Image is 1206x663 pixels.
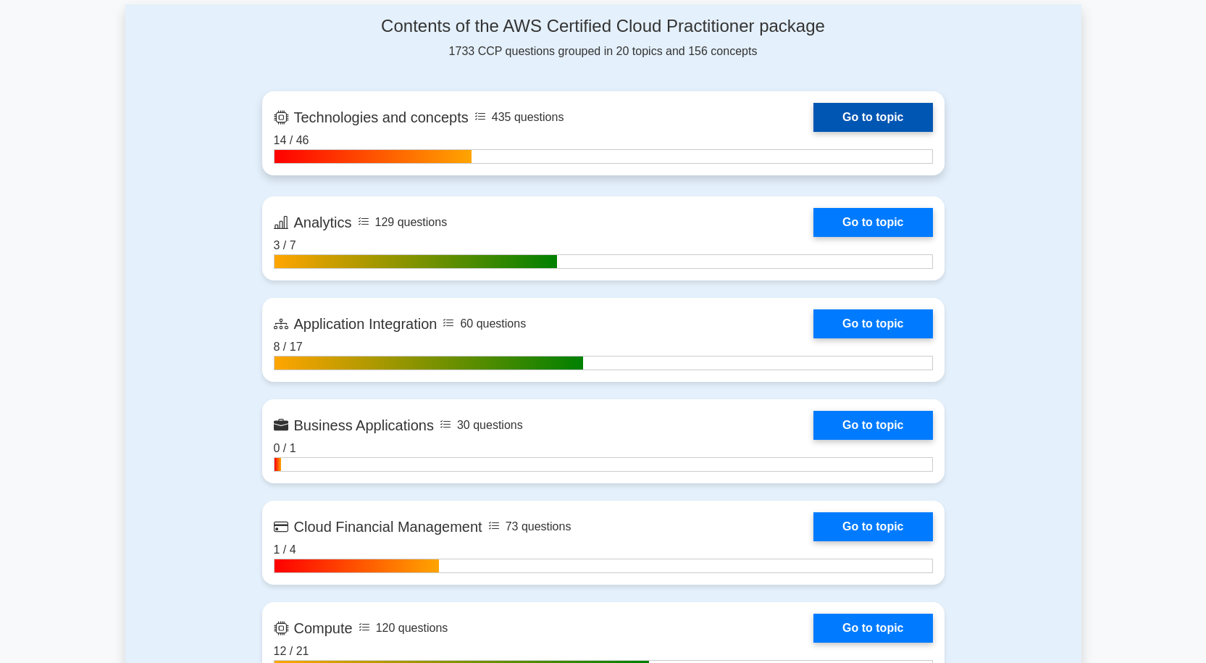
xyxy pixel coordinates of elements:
a: Go to topic [813,411,932,440]
a: Go to topic [813,309,932,338]
a: Go to topic [813,208,932,237]
a: Go to topic [813,614,932,643]
h4: Contents of the AWS Certified Cloud Practitioner package [262,16,945,37]
a: Go to topic [813,512,932,541]
div: 1733 CCP questions grouped in 20 topics and 156 concepts [262,16,945,60]
a: Go to topic [813,103,932,132]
